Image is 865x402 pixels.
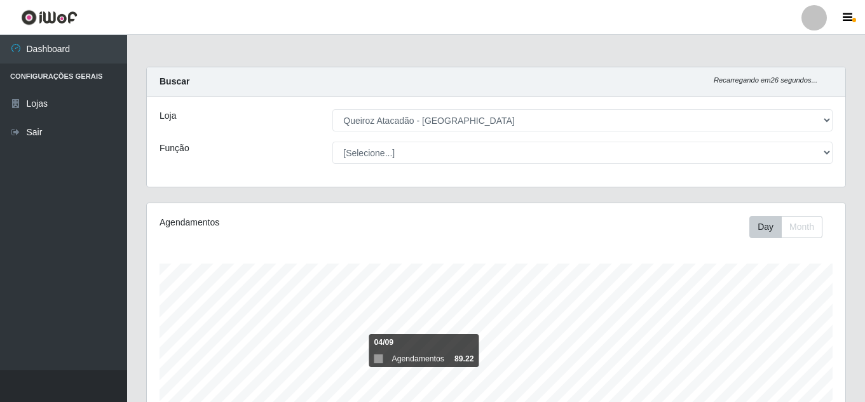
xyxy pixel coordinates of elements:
[749,216,833,238] div: Toolbar with button groups
[749,216,782,238] button: Day
[21,10,78,25] img: CoreUI Logo
[160,109,176,123] label: Loja
[160,142,189,155] label: Função
[714,76,817,84] i: Recarregando em 26 segundos...
[749,216,822,238] div: First group
[160,76,189,86] strong: Buscar
[781,216,822,238] button: Month
[160,216,429,229] div: Agendamentos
